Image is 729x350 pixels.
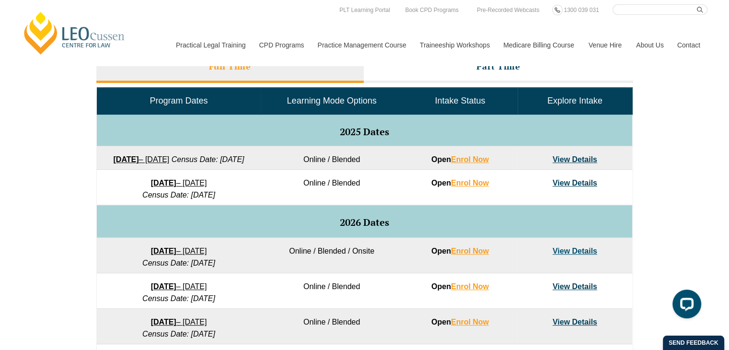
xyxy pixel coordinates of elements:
a: CPD Programs [252,24,310,66]
a: View Details [553,247,597,255]
a: 1300 039 031 [561,5,601,15]
a: Medicare Billing Course [496,24,581,66]
span: Explore Intake [547,96,602,105]
a: Practical Legal Training [169,24,252,66]
a: View Details [553,179,597,187]
a: Enrol Now [451,282,489,291]
td: Online / Blended / Onsite [261,238,403,273]
strong: [DATE] [151,179,176,187]
strong: Open [431,155,489,163]
a: View Details [553,282,597,291]
h3: Part Time [476,61,521,72]
td: Online / Blended [261,146,403,170]
h3: Full Time [209,61,251,72]
td: Online / Blended [261,170,403,205]
span: 1300 039 031 [564,7,599,13]
span: 2026 Dates [340,216,389,229]
strong: [DATE] [151,247,176,255]
em: Census Date: [DATE] [142,191,215,199]
a: [DATE]– [DATE] [113,155,169,163]
a: Enrol Now [451,155,489,163]
a: Enrol Now [451,247,489,255]
iframe: LiveChat chat widget [665,286,705,326]
em: Census Date: [DATE] [142,294,215,303]
a: Contact [670,24,707,66]
a: [PERSON_NAME] Centre for Law [22,11,127,56]
td: Online / Blended [261,273,403,309]
a: Enrol Now [451,179,489,187]
a: About Us [629,24,670,66]
strong: [DATE] [113,155,139,163]
a: Pre-Recorded Webcasts [474,5,542,15]
span: Intake Status [435,96,485,105]
strong: Open [431,247,489,255]
em: Census Date: [DATE] [142,259,215,267]
strong: Open [431,318,489,326]
a: [DATE]– [DATE] [151,247,207,255]
a: View Details [553,155,597,163]
strong: [DATE] [151,282,176,291]
a: Book CPD Programs [403,5,461,15]
em: Census Date: [DATE] [172,155,244,163]
a: [DATE]– [DATE] [151,282,207,291]
em: Census Date: [DATE] [142,330,215,338]
span: Program Dates [150,96,208,105]
strong: Open [431,179,489,187]
a: PLT Learning Portal [337,5,393,15]
a: Enrol Now [451,318,489,326]
a: Traineeship Workshops [413,24,496,66]
a: View Details [553,318,597,326]
span: Learning Mode Options [287,96,377,105]
span: 2025 Dates [340,125,389,138]
a: [DATE]– [DATE] [151,318,207,326]
td: Online / Blended [261,309,403,344]
a: Venue Hire [581,24,629,66]
strong: [DATE] [151,318,176,326]
a: Practice Management Course [311,24,413,66]
a: [DATE]– [DATE] [151,179,207,187]
strong: Open [431,282,489,291]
